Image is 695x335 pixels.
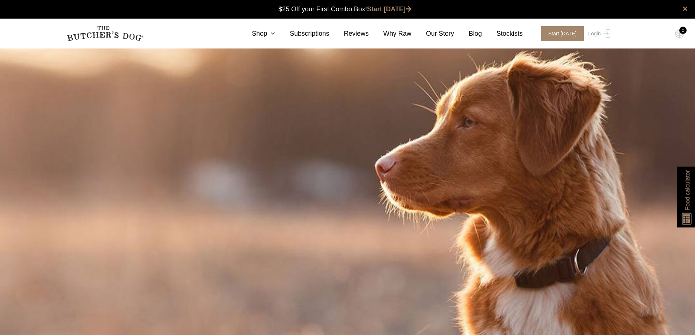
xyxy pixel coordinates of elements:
a: Shop [237,29,275,39]
a: Login [586,26,610,41]
span: Start [DATE] [541,26,584,41]
span: Food calculator [683,170,692,210]
a: close [683,4,688,13]
a: Stockists [482,29,523,39]
a: Why Raw [369,29,412,39]
img: TBD_Cart-Empty.png [675,29,684,39]
div: 0 [679,27,687,34]
a: Reviews [329,29,369,39]
a: Our Story [412,29,454,39]
a: Blog [454,29,482,39]
a: Start [DATE] [367,5,412,13]
a: Subscriptions [275,29,329,39]
a: Start [DATE] [534,26,587,41]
